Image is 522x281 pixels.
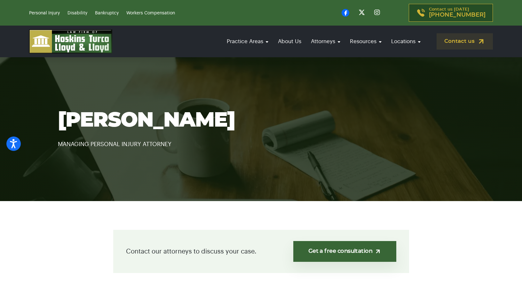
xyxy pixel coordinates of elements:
[429,12,486,18] span: [PHONE_NUMBER]
[58,132,464,149] p: MANAGING PERSONAL INJURY ATTORNEY
[29,29,112,53] img: logo
[409,4,493,22] a: Contact us [DATE][PHONE_NUMBER]
[293,241,396,262] a: Get a free consultation
[224,32,272,51] a: Practice Areas
[429,7,486,18] p: Contact us [DATE]
[126,11,175,15] a: Workers Compensation
[437,33,493,50] a: Contact us
[67,11,87,15] a: Disability
[375,248,381,255] img: arrow-up-right-light.svg
[95,11,119,15] a: Bankruptcy
[388,32,424,51] a: Locations
[275,32,304,51] a: About Us
[347,32,385,51] a: Resources
[113,230,409,273] div: Contact our attorneys to discuss your case.
[308,32,344,51] a: Attorneys
[58,109,464,132] h1: [PERSON_NAME]
[29,11,60,15] a: Personal Injury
